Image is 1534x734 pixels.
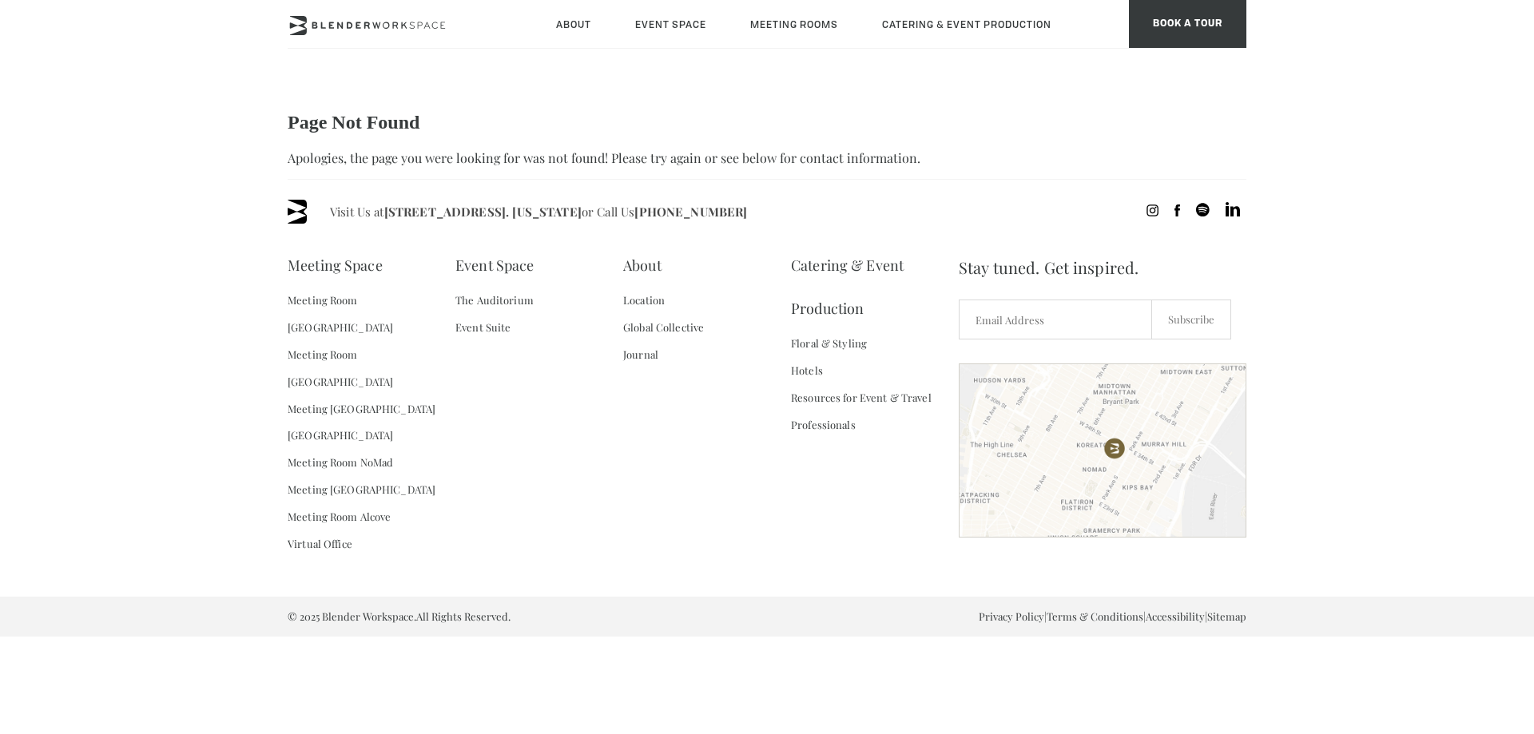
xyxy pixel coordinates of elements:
h2: Page Not Found [288,112,1246,134]
a: Meeting Room NoMad [288,449,393,476]
span: Stay tuned. Get inspired. [959,244,1246,292]
a: Virtual Office [288,530,352,557]
a: Meeting [GEOGRAPHIC_DATA] [288,395,435,423]
a: Accessibility [1146,609,1205,623]
a: [STREET_ADDRESS]. [US_STATE] [384,204,582,220]
a: The Auditorium [455,287,534,314]
a: Terms & Conditions [1047,609,1143,623]
a: Meeting Room Alcove [288,503,391,530]
a: Meeting Room [GEOGRAPHIC_DATA] [288,287,455,341]
span: | | | [979,606,1246,627]
a: Catering & Event Production [791,244,959,330]
a: [GEOGRAPHIC_DATA] [288,422,393,449]
p: Apologies, the page you were looking for was not found! Please try again or see below for contact... [288,149,1246,166]
a: Event Space [455,244,534,287]
a: [PHONE_NUMBER] [634,204,747,220]
a: Global Collective [623,314,704,341]
a: Hotels [791,357,823,384]
a: Meeting Room [GEOGRAPHIC_DATA] [288,341,455,395]
a: Journal [623,341,658,368]
a: Location [623,287,665,314]
span: © 2025 Blender Workspace. All Rights Reserved. [288,606,511,627]
a: Meeting Space [288,244,383,287]
span: Visit Us at or Call Us [330,200,747,224]
input: Email Address [959,300,1152,339]
a: Meeting [GEOGRAPHIC_DATA] [288,476,435,503]
a: Resources for Event & Travel Professionals [791,384,959,438]
a: About [623,244,662,287]
input: Subscribe [1151,300,1231,339]
a: Floral & Styling [791,330,867,357]
a: Privacy Policy [979,609,1044,623]
a: Event Suite [455,314,511,341]
a: Sitemap [1207,609,1246,623]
